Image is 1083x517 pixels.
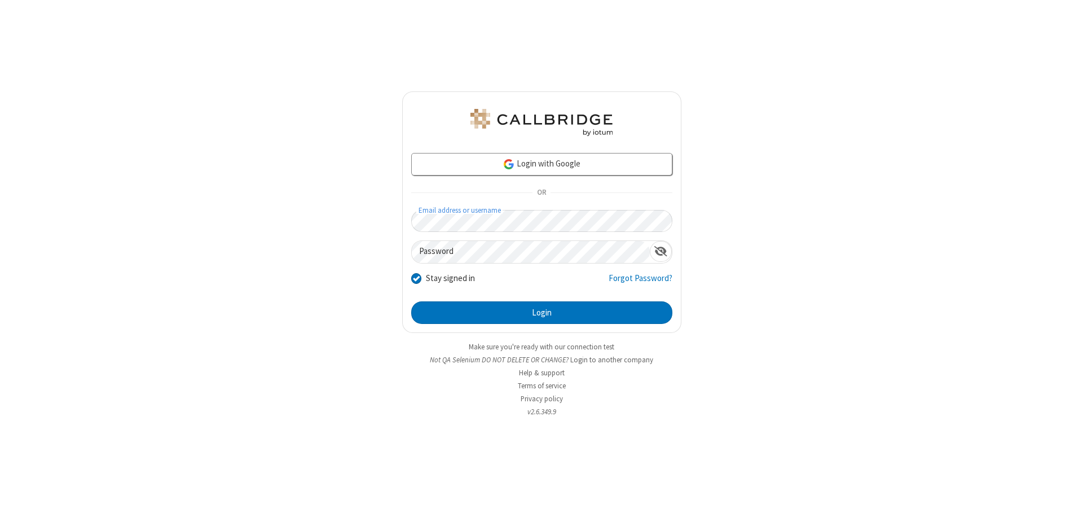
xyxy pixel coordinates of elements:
input: Email address or username [411,210,672,232]
a: Forgot Password? [609,272,672,293]
a: Privacy policy [521,394,563,404]
button: Login to another company [570,354,653,365]
div: Show password [650,241,672,262]
label: Stay signed in [426,272,475,285]
a: Login with Google [411,153,672,176]
button: Login [411,301,672,324]
img: QA Selenium DO NOT DELETE OR CHANGE [468,109,615,136]
input: Password [412,241,650,263]
img: google-icon.png [503,158,515,170]
a: Terms of service [518,381,566,391]
li: Not QA Selenium DO NOT DELETE OR CHANGE? [402,354,681,365]
a: Make sure you're ready with our connection test [469,342,614,352]
a: Help & support [519,368,565,378]
li: v2.6.349.9 [402,406,681,417]
span: OR [532,185,551,201]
